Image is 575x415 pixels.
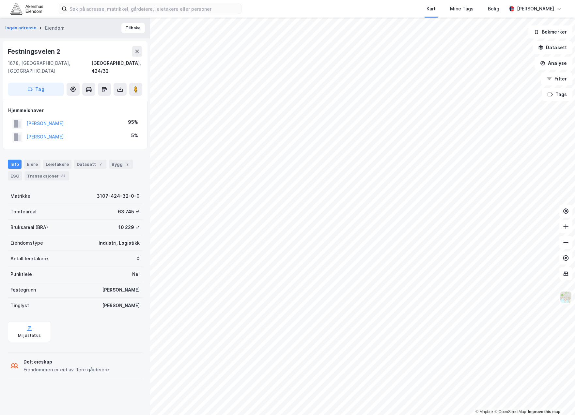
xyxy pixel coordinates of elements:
div: Industri, Logistikk [99,239,140,247]
img: Z [560,291,572,303]
div: 2 [124,161,131,167]
div: Festningsveien 2 [8,46,62,57]
div: Delt eieskap [23,358,109,366]
div: Eiendomstype [10,239,43,247]
div: Transaksjoner [24,171,69,180]
button: Bokmerker [528,25,572,38]
div: Bolig [488,5,499,13]
div: 31 [60,173,67,179]
div: [PERSON_NAME] [517,5,554,13]
div: 63 745 ㎡ [118,208,140,216]
div: Antall leietakere [10,255,48,263]
div: Eiendommen er eid av flere gårdeiere [23,366,109,374]
a: Mapbox [475,409,493,414]
a: Improve this map [528,409,560,414]
a: OpenStreetMap [494,409,526,414]
div: 1678, [GEOGRAPHIC_DATA], [GEOGRAPHIC_DATA] [8,59,91,75]
input: Søk på adresse, matrikkel, gårdeiere, leietakere eller personer [67,4,241,14]
img: akershus-eiendom-logo.9091f326c980b4bce74ccdd9f866810c.svg [10,3,43,14]
div: Bygg [109,160,133,169]
iframe: Chat Widget [542,384,575,415]
div: Nei [132,270,140,278]
button: Ingen adresse [5,25,38,31]
div: Mine Tags [450,5,474,13]
div: 5% [131,132,138,139]
div: Eiere [24,160,40,169]
button: Tag [8,83,64,96]
div: Leietakere [43,160,71,169]
div: [PERSON_NAME] [102,302,140,309]
div: [GEOGRAPHIC_DATA], 424/32 [91,59,142,75]
button: Datasett [533,41,572,54]
button: Tilbake [121,23,145,33]
div: ESG [8,171,22,180]
div: Hjemmelshaver [8,107,142,114]
div: 3107-424-32-0-0 [97,192,140,200]
div: Datasett [74,160,106,169]
div: 0 [136,255,140,263]
div: Punktleie [10,270,32,278]
button: Tags [542,88,572,101]
button: Analyse [535,57,572,70]
div: Bruksareal (BRA) [10,223,48,231]
button: Filter [541,72,572,85]
div: Info [8,160,22,169]
div: 7 [97,161,104,167]
div: [PERSON_NAME] [102,286,140,294]
div: Miljøstatus [18,333,41,338]
div: Tomteareal [10,208,37,216]
div: 95% [128,118,138,126]
div: 10 229 ㎡ [118,223,140,231]
div: Matrikkel [10,192,32,200]
div: Kart [427,5,436,13]
div: Kontrollprogram for chat [542,384,575,415]
div: Eiendom [45,24,65,32]
div: Festegrunn [10,286,36,294]
div: Tinglyst [10,302,29,309]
